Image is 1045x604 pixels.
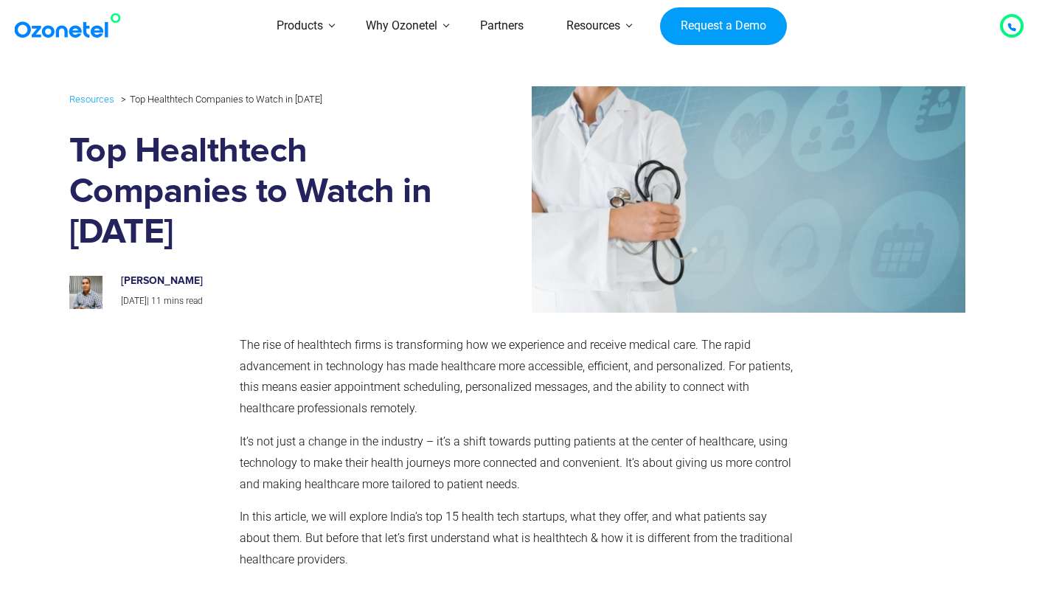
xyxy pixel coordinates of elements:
[117,90,322,108] li: Top Healthtech Companies to Watch in [DATE]
[69,91,114,108] a: Resources
[164,296,203,306] span: mins read
[660,7,786,46] a: Request a Demo
[240,510,793,566] span: In this article, we will explore India’s top 15 health tech startups, what they offer, and what p...
[121,275,432,288] h6: [PERSON_NAME]
[240,434,791,491] span: It’s not just a change in the industry – it’s a shift towards putting patients at the center of h...
[121,296,147,306] span: [DATE]
[121,294,432,310] p: |
[69,276,103,309] img: prashanth-kancherla_avatar-200x200.jpeg
[240,338,793,415] span: The rise of healthtech firms is transforming how we experience and receive medical care. The rapi...
[151,296,162,306] span: 11
[69,131,448,253] h1: Top Healthtech Companies to Watch in [DATE]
